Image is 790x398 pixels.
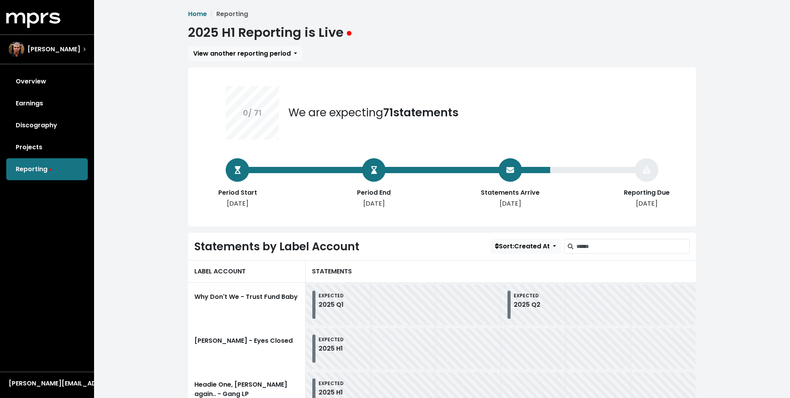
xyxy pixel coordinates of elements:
[6,15,60,24] a: mprs logo
[383,105,458,120] b: 71 statements
[188,260,306,283] div: LABEL ACCOUNT
[9,379,85,388] div: [PERSON_NAME][EMAIL_ADDRESS][DOMAIN_NAME]
[188,9,207,18] a: Home
[615,188,678,197] div: Reporting Due
[306,260,696,283] div: STATEMENTS
[6,71,88,92] a: Overview
[9,42,24,57] img: The selected account / producer
[342,188,405,197] div: Period End
[188,9,696,19] nav: breadcrumb
[288,105,458,121] div: We are expecting
[319,380,344,387] small: EXPECTED
[6,92,88,114] a: Earnings
[319,292,344,299] small: EXPECTED
[188,327,306,371] a: [PERSON_NAME] - Eyes Closed
[319,344,344,353] div: 2025 H1
[6,136,88,158] a: Projects
[194,240,359,253] h2: Statements by Label Account
[576,239,690,254] input: Search label accounts
[514,292,539,299] small: EXPECTED
[495,242,550,251] span: Sort: Created At
[514,300,540,309] div: 2025 Q2
[319,336,344,343] small: EXPECTED
[206,188,269,197] div: Period Start
[188,25,352,40] h1: 2025 H1 Reporting is Live
[206,199,269,208] div: [DATE]
[193,49,291,58] span: View another reporting period
[342,199,405,208] div: [DATE]
[490,239,561,254] button: Sort:Created At
[6,114,88,136] a: Discography
[188,46,302,61] button: View another reporting period
[188,283,306,327] a: Why Don't We - Trust Fund Baby
[479,199,542,208] div: [DATE]
[479,188,542,197] div: Statements Arrive
[319,388,344,397] div: 2025 H1
[319,300,344,309] div: 2025 Q1
[207,9,248,19] li: Reporting
[6,378,88,389] button: [PERSON_NAME][EMAIL_ADDRESS][DOMAIN_NAME]
[615,199,678,208] div: [DATE]
[27,45,80,54] span: [PERSON_NAME]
